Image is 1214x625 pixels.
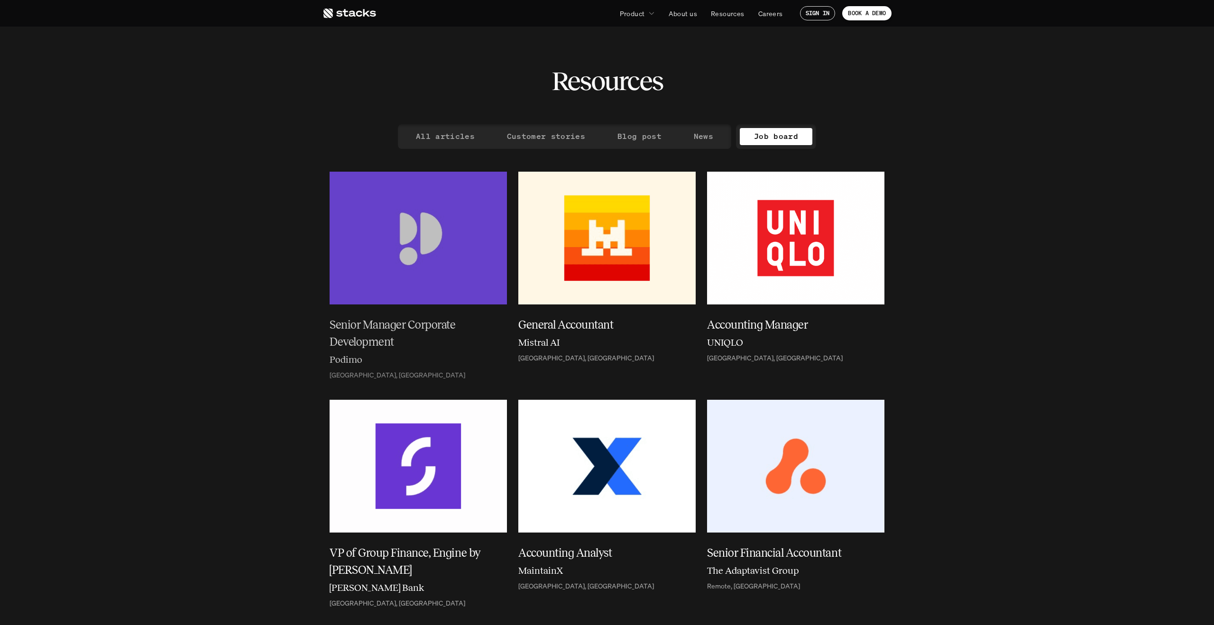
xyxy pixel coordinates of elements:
[518,582,654,590] p: [GEOGRAPHIC_DATA], [GEOGRAPHIC_DATA]
[330,352,362,367] h6: Podimo
[753,5,789,22] a: Careers
[330,544,507,579] a: VP of Group Finance, Engine by [PERSON_NAME]
[552,66,663,96] h2: Resources
[705,5,750,22] a: Resources
[330,371,507,379] a: [GEOGRAPHIC_DATA], [GEOGRAPHIC_DATA]
[707,335,743,349] h6: UNIQLO
[402,128,489,145] a: All articles
[330,580,424,595] h6: [PERSON_NAME] Bank
[754,129,798,143] p: Job board
[330,371,465,379] p: [GEOGRAPHIC_DATA], [GEOGRAPHIC_DATA]
[680,128,727,145] a: News
[707,582,800,590] p: Remote, [GEOGRAPHIC_DATA]
[330,316,496,350] h5: Senior Manager Corporate Development
[669,9,697,18] p: About us
[707,544,884,561] a: Senior Financial Accountant
[518,335,560,349] h6: Mistral AI
[518,354,654,362] p: [GEOGRAPHIC_DATA], [GEOGRAPHIC_DATA]
[330,599,507,607] a: [GEOGRAPHIC_DATA], [GEOGRAPHIC_DATA]
[518,354,696,362] a: [GEOGRAPHIC_DATA], [GEOGRAPHIC_DATA]
[518,544,696,561] a: Accounting Analyst
[518,316,696,333] a: General Accountant
[330,580,507,597] a: [PERSON_NAME] Bank
[707,354,884,362] a: [GEOGRAPHIC_DATA], [GEOGRAPHIC_DATA]
[518,335,696,352] a: Mistral AI
[518,544,684,561] h5: Accounting Analyst
[740,128,812,145] a: Job board
[416,129,475,143] p: All articles
[330,352,507,369] a: Podimo
[711,9,745,18] p: Resources
[518,563,696,580] a: MaintainX
[707,563,799,578] h6: The Adaptavist Group
[806,10,830,17] p: SIGN IN
[842,6,892,20] a: BOOK A DEMO
[707,316,884,333] a: Accounting Manager
[518,563,563,578] h6: MaintainX
[707,316,873,333] h5: Accounting Manager
[707,582,884,590] a: Remote, [GEOGRAPHIC_DATA]
[707,563,884,580] a: The Adaptavist Group
[617,129,662,143] p: Blog post
[330,599,465,607] p: [GEOGRAPHIC_DATA], [GEOGRAPHIC_DATA]
[663,5,703,22] a: About us
[493,128,599,145] a: Customer stories
[330,316,507,350] a: Senior Manager Corporate Development
[330,544,496,579] h5: VP of Group Finance, Engine by [PERSON_NAME]
[707,335,884,352] a: UNIQLO
[848,10,886,17] p: BOOK A DEMO
[507,129,585,143] p: Customer stories
[603,128,676,145] a: Blog post
[620,9,645,18] p: Product
[758,9,783,18] p: Careers
[707,354,843,362] p: [GEOGRAPHIC_DATA], [GEOGRAPHIC_DATA]
[707,544,873,561] h5: Senior Financial Accountant
[800,6,836,20] a: SIGN IN
[518,316,684,333] h5: General Accountant
[518,582,696,590] a: [GEOGRAPHIC_DATA], [GEOGRAPHIC_DATA]
[142,43,183,50] a: Privacy Policy
[694,129,713,143] p: News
